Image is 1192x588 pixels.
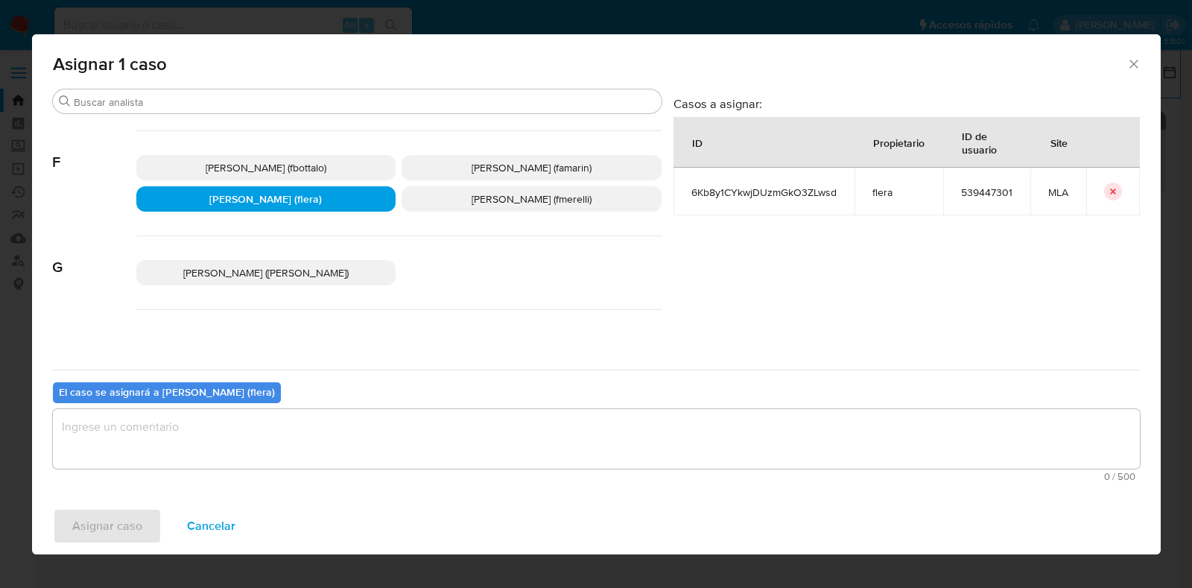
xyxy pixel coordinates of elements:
span: F [53,131,136,171]
span: [PERSON_NAME] (fmerelli) [472,192,592,206]
input: Buscar analista [74,95,656,109]
div: [PERSON_NAME] (famarin) [402,155,662,180]
div: [PERSON_NAME] (flera) [136,186,396,212]
div: [PERSON_NAME] (fmerelli) [402,186,662,212]
span: [PERSON_NAME] ([PERSON_NAME]) [183,265,349,280]
button: Cerrar ventana [1126,57,1140,70]
span: 539447301 [961,186,1012,199]
div: ID de usuario [944,118,1030,167]
div: [PERSON_NAME] ([PERSON_NAME]) [136,260,396,285]
div: Propietario [855,124,942,160]
div: [PERSON_NAME] (fbottalo) [136,155,396,180]
button: Buscar [59,95,71,107]
span: [PERSON_NAME] (fbottalo) [206,160,326,175]
span: Cancelar [187,510,235,543]
div: ID [674,124,720,160]
b: El caso se asignará a [PERSON_NAME] (flera) [59,385,275,399]
span: Asignar 1 caso [53,55,1127,73]
div: assign-modal [32,34,1161,554]
span: [PERSON_NAME] (flera) [209,192,322,206]
span: 6Kb8y1CYkwjDUzmGkO3ZLwsd [691,186,837,199]
span: [PERSON_NAME] (famarin) [472,160,592,175]
span: G [53,236,136,276]
h3: Casos a asignar: [673,96,1140,111]
span: MLA [1048,186,1068,199]
span: Máximo 500 caracteres [57,472,1135,481]
button: icon-button [1104,183,1122,200]
span: flera [872,186,925,199]
div: Site [1033,124,1085,160]
span: I [53,310,136,350]
button: Cancelar [168,508,255,544]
